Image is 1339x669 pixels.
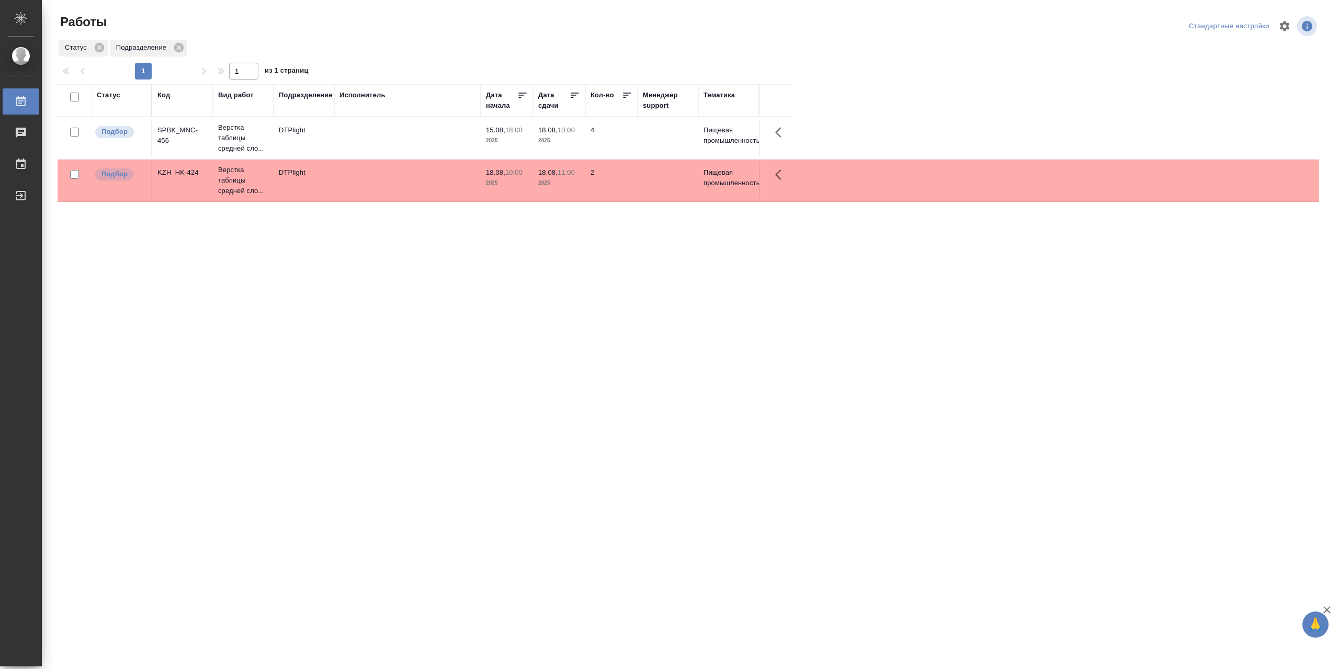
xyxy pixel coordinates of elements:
[59,40,108,56] div: Статус
[1272,14,1297,39] span: Настроить таблицу
[769,120,794,145] button: Здесь прячутся важные кнопки
[505,168,523,176] p: 10:00
[538,126,558,134] p: 18.08,
[558,168,575,176] p: 11:00
[157,90,170,100] div: Код
[94,167,146,182] div: Можно подбирать исполнителей
[538,168,558,176] p: 18.08,
[538,90,570,111] div: Дата сдачи
[65,42,90,53] p: Статус
[157,167,208,178] div: KZH_HK-424
[703,125,754,146] p: Пищевая промышленность
[538,178,580,188] p: 2025
[486,126,505,134] p: 15.08,
[643,90,693,111] div: Менеджер support
[116,42,170,53] p: Подразделение
[101,169,128,179] p: Подбор
[1186,18,1272,35] div: split button
[279,90,333,100] div: Подразделение
[505,126,523,134] p: 18:00
[538,135,580,146] p: 2025
[97,90,120,100] div: Статус
[703,167,754,188] p: Пищевая промышленность
[585,120,638,156] td: 4
[58,14,107,30] span: Работы
[558,126,575,134] p: 10:00
[1297,16,1319,36] span: Посмотреть информацию
[274,120,334,156] td: DTPlight
[486,178,528,188] p: 2025
[769,162,794,187] button: Здесь прячутся важные кнопки
[265,64,309,80] span: из 1 страниц
[585,162,638,199] td: 2
[218,90,254,100] div: Вид работ
[101,127,128,137] p: Подбор
[1307,614,1324,636] span: 🙏
[703,90,735,100] div: Тематика
[157,125,208,146] div: SPBK_MNC-456
[94,125,146,139] div: Можно подбирать исполнителей
[218,165,268,196] p: Верстка таблицы средней сло...
[339,90,385,100] div: Исполнитель
[1302,611,1329,638] button: 🙏
[110,40,187,56] div: Подразделение
[591,90,614,100] div: Кол-во
[218,122,268,154] p: Верстка таблицы средней сло...
[486,90,517,111] div: Дата начала
[486,168,505,176] p: 18.08,
[486,135,528,146] p: 2025
[274,162,334,199] td: DTPlight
